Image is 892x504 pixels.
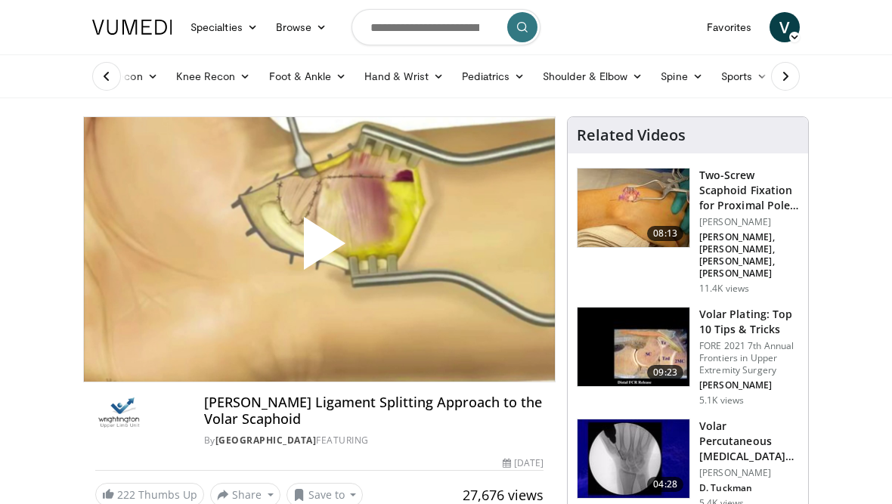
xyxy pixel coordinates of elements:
[503,456,544,470] div: [DATE]
[95,394,144,431] img: Wrightington Hospital
[578,419,689,498] img: f37c4d16-c2ea-4810-8cde-2794cbc916cd.150x105_q85_crop-smart_upscale.jpg
[181,12,267,42] a: Specialties
[577,168,799,295] a: 08:13 Two-Screw Scaphoid Fixation for Proximal Pole [MEDICAL_DATA] [PERSON_NAME] [PERSON_NAME], [...
[699,379,799,391] p: [PERSON_NAME]
[647,226,683,241] span: 08:13
[453,61,534,91] a: Pediatrics
[260,61,356,91] a: Foot & Ankle
[699,340,799,376] p: FORE 2021 7th Annual Frontiers in Upper Extremity Surgery
[698,12,760,42] a: Favorites
[647,365,683,380] span: 09:23
[699,419,799,464] h3: Volar Percutaneous [MEDICAL_DATA] Fixation: Should You Go Through…
[204,434,544,447] div: By FEATURING
[355,61,453,91] a: Hand & Wrist
[352,9,540,45] input: Search topics, interventions
[92,20,172,35] img: VuMedi Logo
[699,307,799,337] h3: Volar Plating: Top 10 Tips & Tricks
[699,482,799,494] p: D. Tuckman
[463,486,544,504] span: 27,676 views
[712,61,777,91] a: Sports
[770,12,800,42] a: V
[699,216,799,228] p: [PERSON_NAME]
[699,231,799,280] p: [PERSON_NAME], [PERSON_NAME], [PERSON_NAME], [PERSON_NAME]
[578,169,689,247] img: eb29c33d-bf21-42d0-9ba2-6d928d73dfbd.150x105_q85_crop-smart_upscale.jpg
[215,434,317,447] a: [GEOGRAPHIC_DATA]
[578,308,689,386] img: 9bf9c83f-2ac3-48a9-810f-d3344e3bf381.150x105_q85_crop-smart_upscale.jpg
[647,477,683,492] span: 04:28
[699,168,799,213] h3: Two-Screw Scaphoid Fixation for Proximal Pole [MEDICAL_DATA]
[183,175,455,323] button: Play Video
[577,126,686,144] h4: Related Videos
[699,394,744,407] p: 5.1K views
[267,12,336,42] a: Browse
[577,307,799,407] a: 09:23 Volar Plating: Top 10 Tips & Tricks FORE 2021 7th Annual Frontiers in Upper Extremity Surge...
[699,283,749,295] p: 11.4K views
[167,61,260,91] a: Knee Recon
[84,117,555,382] video-js: Video Player
[652,61,711,91] a: Spine
[534,61,652,91] a: Shoulder & Elbow
[204,394,544,427] h4: [PERSON_NAME] Ligament Splitting Approach to the Volar Scaphoid
[699,467,799,479] p: [PERSON_NAME]
[117,487,135,502] span: 222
